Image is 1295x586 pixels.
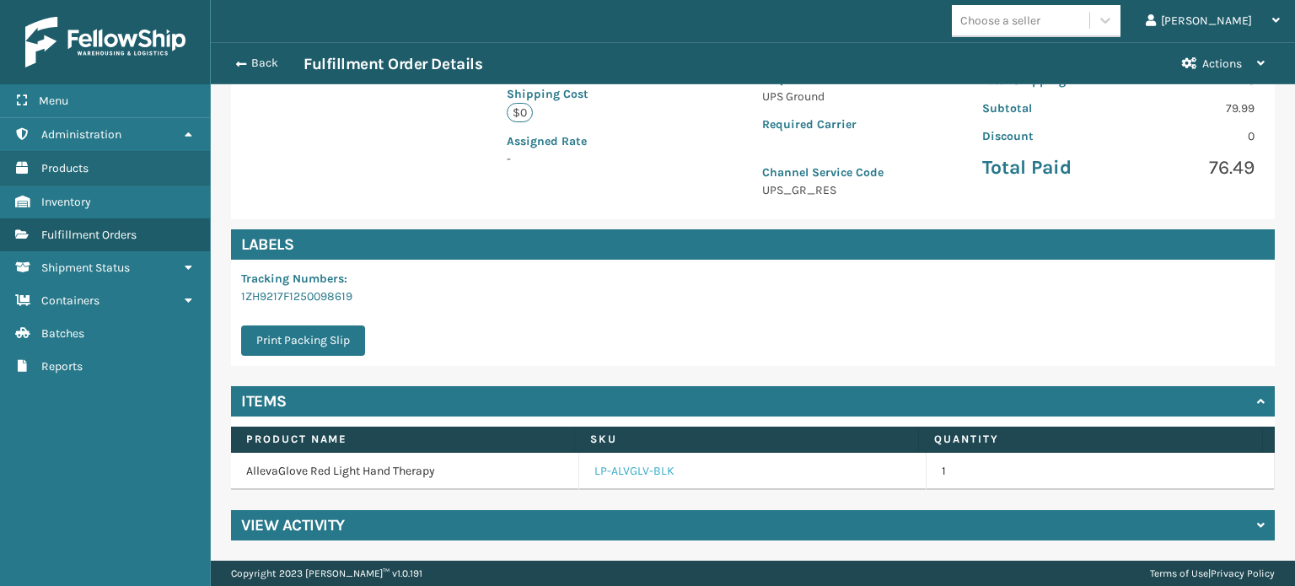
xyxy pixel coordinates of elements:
p: Shipping Cost [507,85,680,103]
span: Tracking Numbers : [241,271,347,286]
p: Assigned Rate [507,132,680,150]
span: Batches [41,326,84,341]
div: | [1150,561,1275,586]
span: Administration [41,127,121,142]
p: 79.99 [1128,99,1255,117]
h3: Fulfillment Order Details [304,54,482,74]
span: Shipment Status [41,261,130,275]
p: Total Paid [982,155,1109,180]
span: Menu [39,94,68,108]
span: Fulfillment Orders [41,228,137,242]
p: - [507,150,680,168]
button: Actions [1167,43,1280,84]
span: Inventory [41,195,91,209]
p: Required Carrier [762,116,900,133]
label: Product Name [246,432,559,447]
h4: Labels [231,229,1275,260]
p: Copyright 2023 [PERSON_NAME]™ v 1.0.191 [231,561,422,586]
p: Subtotal [982,99,1109,117]
p: 0 [1128,127,1255,145]
p: 76.49 [1128,155,1255,180]
td: 1 [927,453,1275,490]
a: 1ZH9217F1250098619 [241,289,352,304]
img: logo [25,17,185,67]
td: AllevaGlove Red Light Hand Therapy [231,453,579,490]
p: $0 [507,103,533,122]
p: Discount [982,127,1109,145]
p: UPS_GR_RES [762,181,900,199]
a: LP-ALVGLV-BLK [594,463,674,480]
button: Back [226,56,304,71]
h4: Items [241,391,287,411]
h4: View Activity [241,515,345,535]
button: Print Packing Slip [241,325,365,356]
a: Terms of Use [1150,567,1208,579]
label: SKU [590,432,903,447]
span: Actions [1202,56,1242,71]
span: Containers [41,293,99,308]
p: Channel Service Code [762,164,900,181]
span: Reports [41,359,83,374]
p: UPS Ground [762,88,900,105]
a: Privacy Policy [1211,567,1275,579]
span: Products [41,161,89,175]
label: Quantity [934,432,1247,447]
div: Choose a seller [960,12,1040,30]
